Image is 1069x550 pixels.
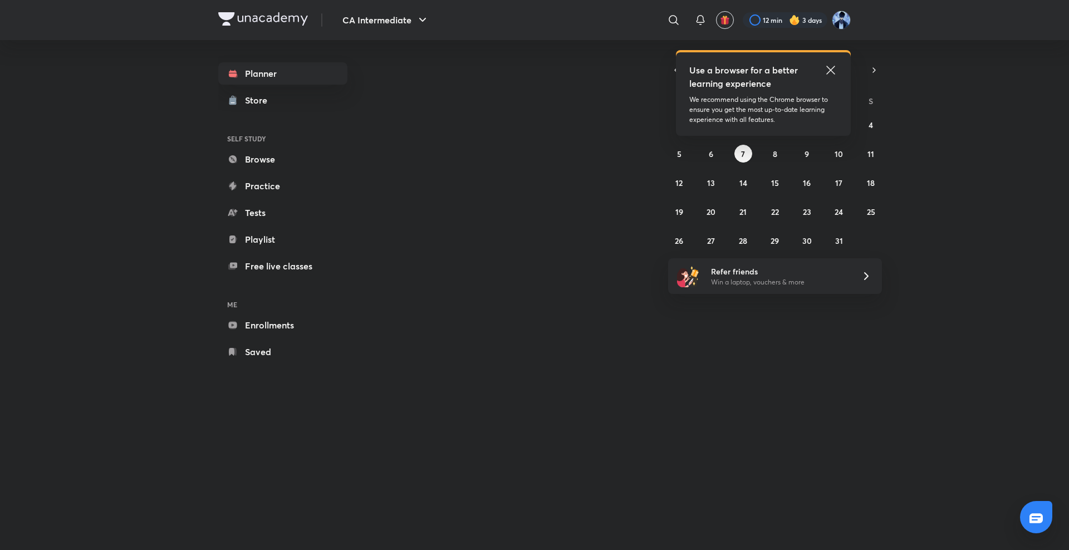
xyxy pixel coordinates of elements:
[771,178,779,188] abbr: October 15, 2025
[830,145,848,163] button: October 10, 2025
[766,174,784,191] button: October 15, 2025
[832,11,851,30] img: Imran Hingora
[830,174,848,191] button: October 17, 2025
[707,235,715,246] abbr: October 27, 2025
[798,174,816,191] button: October 16, 2025
[675,178,683,188] abbr: October 12, 2025
[867,178,875,188] abbr: October 18, 2025
[709,149,713,159] abbr: October 6, 2025
[830,203,848,220] button: October 24, 2025
[734,232,752,249] button: October 28, 2025
[670,232,688,249] button: October 26, 2025
[670,145,688,163] button: October 5, 2025
[766,203,784,220] button: October 22, 2025
[218,202,347,224] a: Tests
[803,207,811,217] abbr: October 23, 2025
[670,174,688,191] button: October 12, 2025
[245,94,274,107] div: Store
[739,235,747,246] abbr: October 28, 2025
[835,149,843,159] abbr: October 10, 2025
[867,207,875,217] abbr: October 25, 2025
[689,63,800,90] h5: Use a browser for a better learning experience
[675,207,683,217] abbr: October 19, 2025
[670,203,688,220] button: October 19, 2025
[707,207,715,217] abbr: October 20, 2025
[734,203,752,220] button: October 21, 2025
[218,255,347,277] a: Free live classes
[734,145,752,163] button: October 7, 2025
[218,314,347,336] a: Enrollments
[702,232,720,249] button: October 27, 2025
[218,12,308,28] a: Company Logo
[218,62,347,85] a: Planner
[702,174,720,191] button: October 13, 2025
[835,235,843,246] abbr: October 31, 2025
[711,266,848,277] h6: Refer friends
[218,129,347,148] h6: SELF STUDY
[766,232,784,249] button: October 29, 2025
[830,232,848,249] button: October 31, 2025
[702,145,720,163] button: October 6, 2025
[835,178,842,188] abbr: October 17, 2025
[218,228,347,251] a: Playlist
[739,207,747,217] abbr: October 21, 2025
[739,178,747,188] abbr: October 14, 2025
[862,203,880,220] button: October 25, 2025
[789,14,800,26] img: streak
[869,96,873,106] abbr: Saturday
[336,9,436,31] button: CA Intermediate
[771,207,779,217] abbr: October 22, 2025
[702,203,720,220] button: October 20, 2025
[218,89,347,111] a: Store
[711,277,848,287] p: Win a laptop, vouchers & more
[805,149,809,159] abbr: October 9, 2025
[798,232,816,249] button: October 30, 2025
[218,12,308,26] img: Company Logo
[689,95,837,125] p: We recommend using the Chrome browser to ensure you get the most up-to-date learning experience w...
[734,174,752,191] button: October 14, 2025
[707,178,715,188] abbr: October 13, 2025
[803,178,811,188] abbr: October 16, 2025
[766,145,784,163] button: October 8, 2025
[869,120,873,130] abbr: October 4, 2025
[677,149,681,159] abbr: October 5, 2025
[835,207,843,217] abbr: October 24, 2025
[716,11,734,29] button: avatar
[675,235,683,246] abbr: October 26, 2025
[773,149,777,159] abbr: October 8, 2025
[862,116,880,134] button: October 4, 2025
[218,148,347,170] a: Browse
[218,295,347,314] h6: ME
[218,175,347,197] a: Practice
[798,145,816,163] button: October 9, 2025
[677,265,699,287] img: referral
[862,174,880,191] button: October 18, 2025
[862,145,880,163] button: October 11, 2025
[867,149,874,159] abbr: October 11, 2025
[720,15,730,25] img: avatar
[802,235,812,246] abbr: October 30, 2025
[218,341,347,363] a: Saved
[741,149,745,159] abbr: October 7, 2025
[798,203,816,220] button: October 23, 2025
[771,235,779,246] abbr: October 29, 2025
